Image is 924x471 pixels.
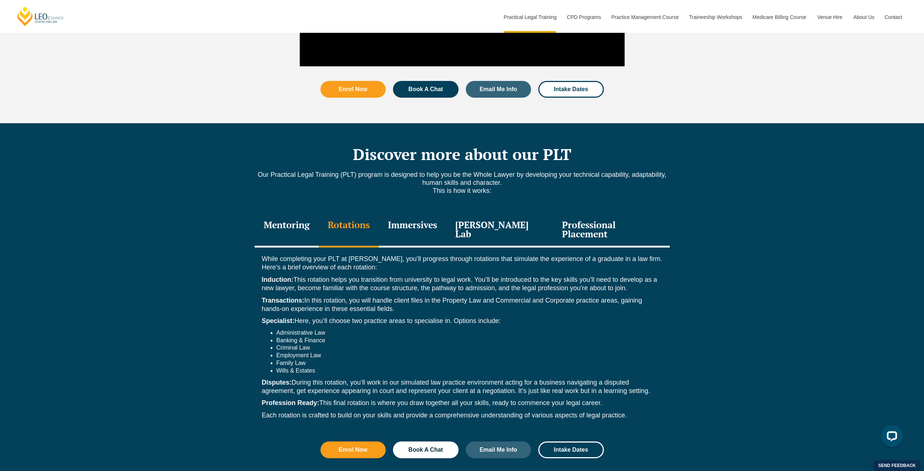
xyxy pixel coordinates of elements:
[606,1,684,33] a: Practice Management Course
[879,1,908,33] a: Contact
[276,359,662,367] li: Family Law
[554,86,588,92] span: Intake Dates
[747,1,812,33] a: Medicare Billing Course
[480,447,517,453] span: Email Me Info
[255,145,670,163] h2: Discover more about our PLT
[276,367,662,375] li: Wills & Estates
[321,81,386,98] a: Enrol Now
[262,411,662,420] p: Each rotation is crafted to build on your skills and provide a comprehensive understanding of var...
[339,86,367,92] span: Enrol Now
[538,441,604,458] a: Intake Dates
[466,441,531,458] a: Email Me Info
[875,422,906,453] iframe: LiveChat chat widget
[554,447,588,453] span: Intake Dates
[408,447,443,453] span: Book A Chat
[276,337,662,345] li: Banking & Finance
[16,6,65,27] a: [PERSON_NAME] Centre for Law
[498,1,562,33] a: Practical Legal Training
[262,255,662,272] p: While completing your PLT at [PERSON_NAME], you’ll progress through rotations that simulate the e...
[812,1,848,33] a: Venue Hire
[262,378,662,396] p: During this rotation, you’ll work in our simulated law practice environment acting for a business...
[255,213,319,248] div: Mentoring
[276,344,662,352] li: Criminal Law
[262,276,294,283] strong: Induction:
[262,296,662,314] p: In this rotation, you will handle client files in the Property Law and Commercial and Corporate p...
[446,213,553,248] div: [PERSON_NAME] Lab
[408,86,443,92] span: Book A Chat
[561,1,606,33] a: CPD Programs
[393,81,459,98] a: Book A Chat
[262,297,304,304] strong: Transactions:
[262,399,662,407] p: This final rotation is where you draw together all your skills, ready to commence your legal career.
[379,213,446,248] div: Immersives
[466,81,531,98] a: Email Me Info
[262,317,295,324] strong: Specialist:
[319,213,379,248] div: Rotations
[276,329,662,337] li: Administrative Law
[262,379,292,386] strong: Disputes:
[276,352,662,359] li: Employment Law
[684,1,747,33] a: Traineeship Workshops
[262,276,662,293] p: This rotation helps you transition from university to legal work. You’ll be introduced to the key...
[480,86,517,92] span: Email Me Info
[255,171,670,195] p: Our Practical Legal Training (PLT) program is designed to help you be the Whole Lawyer by develop...
[848,1,879,33] a: About Us
[262,317,662,325] p: Here, you’ll choose two practice areas to specialise in. Options include:
[339,447,367,453] span: Enrol Now
[321,441,386,458] a: Enrol Now
[553,213,669,248] div: Professional Placement
[393,441,459,458] a: Book A Chat
[538,81,604,98] a: Intake Dates
[262,399,319,406] strong: Profession Ready:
